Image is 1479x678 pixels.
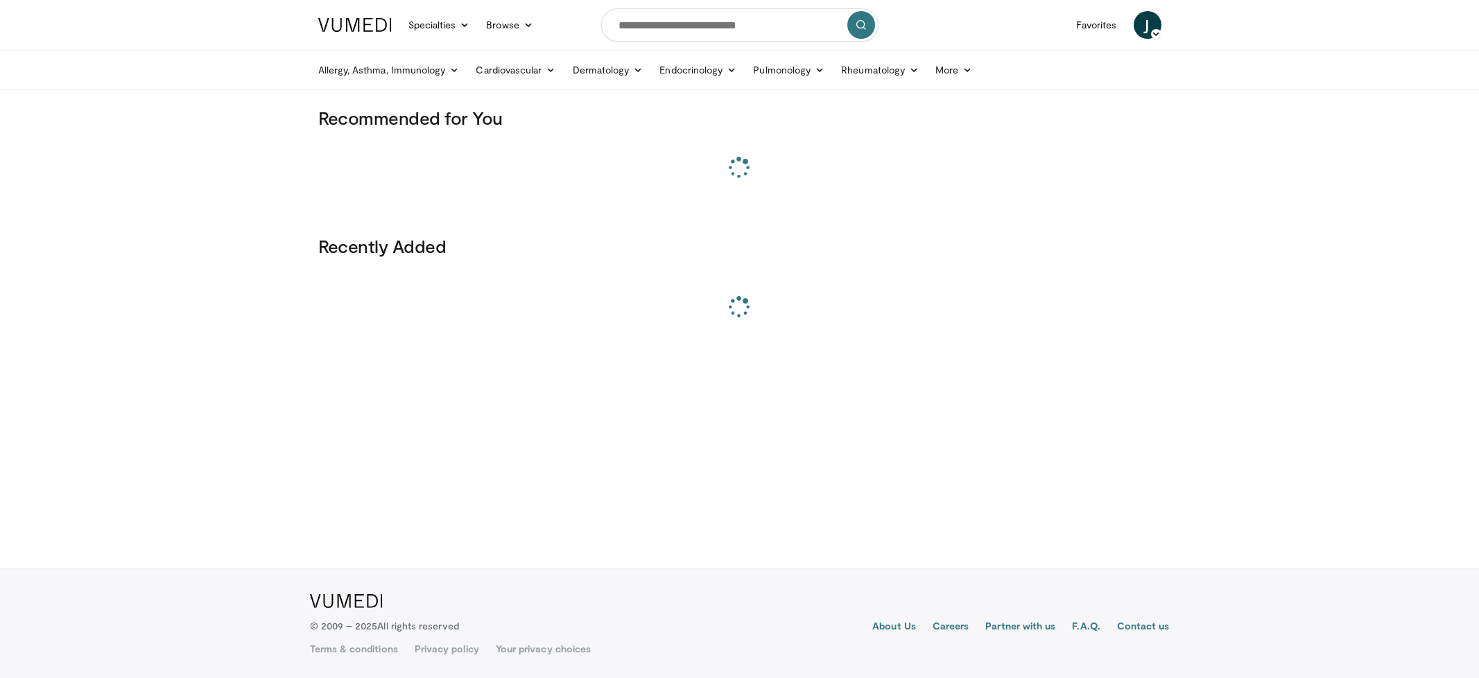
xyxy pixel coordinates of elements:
[651,56,745,84] a: Endocrinology
[310,642,398,656] a: Terms & conditions
[310,619,459,633] p: © 2009 – 2025
[318,107,1161,129] h3: Recommended for You
[310,56,468,84] a: Allergy, Asthma, Immunology
[310,594,383,608] img: VuMedi Logo
[1072,619,1100,636] a: F.A.Q.
[564,56,652,84] a: Dermatology
[1134,11,1161,39] a: J
[467,56,564,84] a: Cardiovascular
[318,235,1161,257] h3: Recently Added
[833,56,927,84] a: Rheumatology
[872,619,916,636] a: About Us
[496,642,591,656] a: Your privacy choices
[478,11,542,39] a: Browse
[927,56,980,84] a: More
[377,620,458,632] span: All rights reserved
[745,56,833,84] a: Pulmonology
[933,619,969,636] a: Careers
[318,18,392,32] img: VuMedi Logo
[1068,11,1125,39] a: Favorites
[415,642,479,656] a: Privacy policy
[601,8,879,42] input: Search topics, interventions
[985,619,1055,636] a: Partner with us
[1117,619,1170,636] a: Contact us
[400,11,478,39] a: Specialties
